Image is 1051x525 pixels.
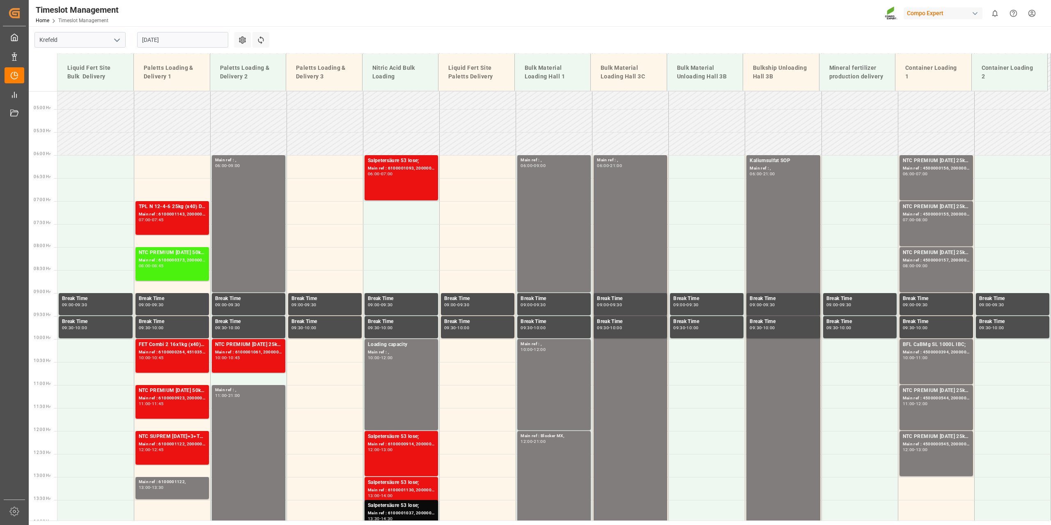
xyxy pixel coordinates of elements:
[903,264,915,268] div: 08:00
[750,303,762,307] div: 09:00
[291,326,303,330] div: 09:30
[903,249,970,257] div: NTC PREMIUM [DATE] 25kg (x42) INT;
[903,318,970,326] div: Break Time
[916,264,928,268] div: 09:00
[227,164,228,167] div: -
[150,218,151,222] div: -
[904,5,986,21] button: Compo Expert
[521,318,587,326] div: Break Time
[34,335,50,340] span: 10:00 Hr
[750,172,762,176] div: 06:00
[139,257,206,264] div: Main ref : 6100000373, 2000000192;2000000168; 2000000192;
[74,326,75,330] div: -
[64,60,127,84] div: Liquid Fert Site Bulk Delivery
[904,7,982,19] div: Compo Expert
[903,433,970,441] div: NTC PREMIUM [DATE] 25kg (x42) INT;
[597,303,609,307] div: 09:00
[139,341,206,349] div: FET Combi 2 16x1kg (x40) EN MSE;NTC PREMIUM [DATE] 50kg (x25) INT MTO;
[368,318,435,326] div: Break Time
[532,326,534,330] div: -
[152,303,164,307] div: 09:30
[139,433,206,441] div: NTC SUPREM [DATE]+3+TE 600kg BB;FTL S NK 8-0-24 25kg (x40) INT;FTL SP 18-5-8 25kg (x40) INT;TPL N...
[291,318,358,326] div: Break Time
[305,326,317,330] div: 10:00
[903,172,915,176] div: 06:00
[110,34,123,46] button: open menu
[916,402,928,406] div: 12:00
[227,394,228,397] div: -
[534,164,546,167] div: 09:00
[139,303,151,307] div: 09:00
[597,164,609,167] div: 06:00
[34,358,50,363] span: 10:30 Hr
[228,326,240,330] div: 10:00
[444,303,456,307] div: 09:00
[826,318,893,326] div: Break Time
[979,326,991,330] div: 09:30
[75,326,87,330] div: 10:00
[914,218,916,222] div: -
[150,486,151,489] div: -
[139,326,151,330] div: 09:30
[673,303,685,307] div: 09:00
[903,402,915,406] div: 11:00
[150,356,151,360] div: -
[521,60,584,84] div: Bulk Material Loading Hall 1
[368,326,380,330] div: 09:30
[903,448,915,452] div: 12:00
[62,326,74,330] div: 09:30
[381,494,393,497] div: 14:00
[686,303,698,307] div: 09:30
[368,494,380,497] div: 13:00
[534,303,546,307] div: 09:30
[291,303,303,307] div: 09:00
[368,295,435,303] div: Break Time
[215,356,227,360] div: 10:00
[139,387,206,395] div: NTC PREMIUM [DATE] 50kg (x25) INT MTO;
[916,172,928,176] div: 07:00
[916,303,928,307] div: 09:30
[368,157,435,165] div: Salpetersäure 53 lose;
[227,326,228,330] div: -
[763,326,775,330] div: 10:00
[762,326,763,330] div: -
[34,473,50,478] span: 13:00 Hr
[902,60,965,84] div: Container Loading 1
[610,303,622,307] div: 09:30
[979,318,1046,326] div: Break Time
[228,394,240,397] div: 21:00
[368,448,380,452] div: 12:00
[62,295,129,303] div: Break Time
[914,402,916,406] div: -
[150,303,151,307] div: -
[137,32,228,48] input: DD.MM.YYYY
[750,165,817,172] div: Main ref : ,
[826,326,838,330] div: 09:30
[227,303,228,307] div: -
[368,349,435,356] div: Main ref : ,
[673,326,685,330] div: 09:30
[139,264,151,268] div: 08:00
[674,60,737,84] div: Bulk Material Unloading Hall 3B
[62,318,129,326] div: Break Time
[826,60,889,84] div: Mineral fertilizer production delivery
[456,303,457,307] div: -
[914,356,916,360] div: -
[685,326,686,330] div: -
[36,4,119,16] div: Timeslot Management
[381,172,393,176] div: 07:00
[838,326,839,330] div: -
[380,517,381,520] div: -
[763,172,775,176] div: 21:00
[762,172,763,176] div: -
[609,164,610,167] div: -
[532,164,534,167] div: -
[34,266,50,271] span: 08:30 Hr
[215,318,282,326] div: Break Time
[34,312,50,317] span: 09:30 Hr
[840,326,851,330] div: 10:00
[36,18,49,23] a: Home
[152,448,164,452] div: 12:45
[368,517,380,520] div: 13:30
[521,348,532,351] div: 10:00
